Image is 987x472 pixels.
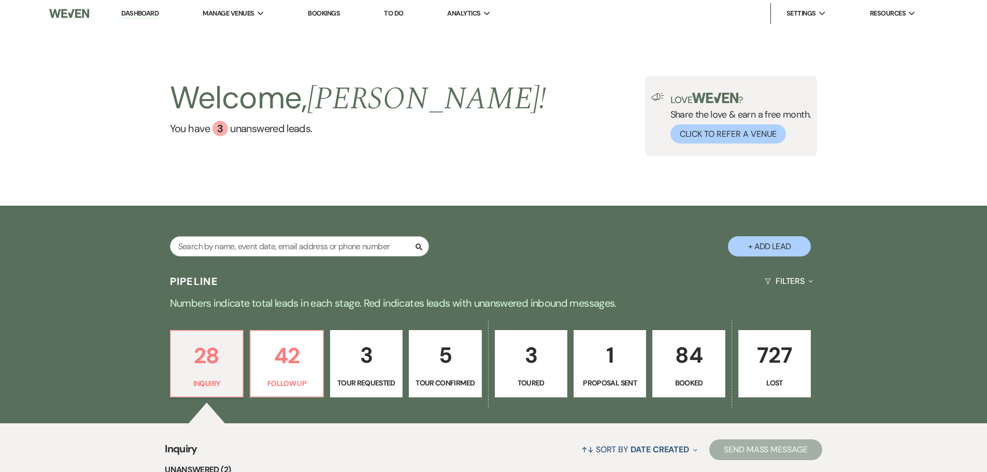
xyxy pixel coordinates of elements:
[577,436,702,463] button: Sort By Date Created
[308,9,340,18] a: Bookings
[121,295,867,311] p: Numbers indicate total leads in each stage. Red indicates leads with unanswered inbound messages.
[165,441,197,463] span: Inquiry
[786,8,816,19] span: Settings
[692,93,738,103] img: weven-logo-green.svg
[170,274,219,289] h3: Pipeline
[250,330,323,397] a: 42Follow Up
[738,330,811,397] a: 727Lost
[337,377,396,389] p: Tour Requested
[416,338,475,373] p: 5
[257,338,316,373] p: 42
[574,330,646,397] a: 1Proposal Sent
[761,267,817,295] button: Filters
[170,121,547,136] a: You have 3 unanswered leads.
[447,8,480,19] span: Analytics
[170,236,429,256] input: Search by name, event date, email address or phone number
[49,3,89,24] img: Weven Logo
[870,8,906,19] span: Resources
[409,330,481,397] a: 5Tour Confirmed
[330,330,403,397] a: 3Tour Requested
[307,75,547,123] span: [PERSON_NAME] !
[502,338,561,373] p: 3
[670,93,811,105] p: Love ?
[384,9,403,18] a: To Do
[177,338,236,373] p: 28
[581,444,594,455] span: ↑↓
[177,378,236,389] p: Inquiry
[745,377,804,389] p: Lost
[664,93,811,144] div: Share the love & earn a free month.
[121,9,159,19] a: Dashboard
[170,76,547,121] h2: Welcome,
[652,330,725,397] a: 84Booked
[502,377,561,389] p: Toured
[659,338,718,373] p: 84
[709,439,822,460] button: Send Mass Message
[745,338,804,373] p: 727
[495,330,567,397] a: 3Toured
[170,330,244,397] a: 28Inquiry
[580,338,639,373] p: 1
[580,377,639,389] p: Proposal Sent
[659,377,718,389] p: Booked
[651,93,664,101] img: loud-speaker-illustration.svg
[416,377,475,389] p: Tour Confirmed
[203,8,254,19] span: Manage Venues
[257,378,316,389] p: Follow Up
[337,338,396,373] p: 3
[670,124,786,144] button: Click to Refer a Venue
[728,236,811,256] button: + Add Lead
[212,121,228,136] div: 3
[631,444,689,455] span: Date Created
